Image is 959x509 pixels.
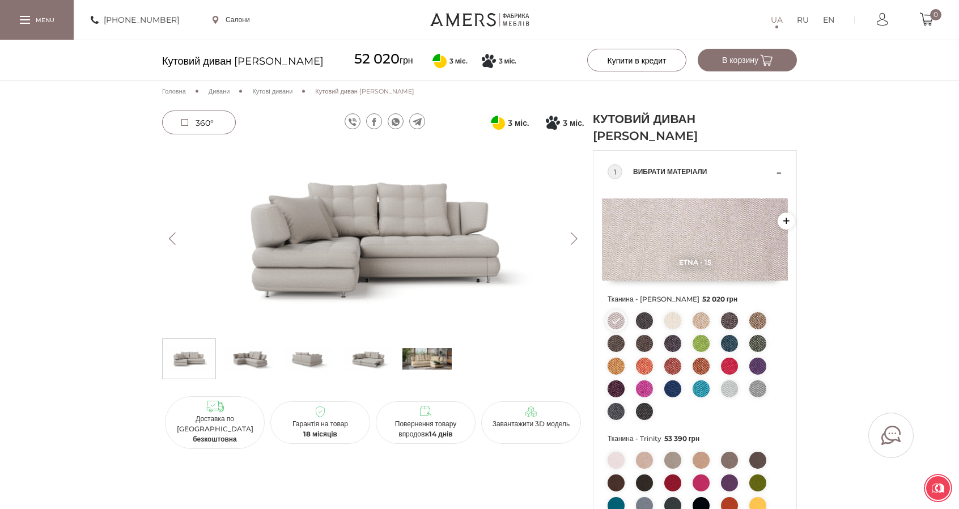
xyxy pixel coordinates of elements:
[602,198,788,281] img: Etna - 15
[303,430,337,438] b: 18 місяців
[162,232,182,245] button: Previous
[449,56,468,66] span: 3 міс.
[664,434,700,443] span: 53 390 грн
[402,342,452,376] img: s_
[607,56,666,66] span: Купити в кредит
[164,342,214,376] img: Кутовий диван Ніколь s-0
[354,50,400,67] span: 52 020
[354,49,413,71] span: грн
[608,431,782,446] span: Тканина - Trinity
[930,9,941,20] span: 0
[275,419,366,439] p: Гарантія на товар
[722,55,773,65] span: В корзину
[343,342,392,376] img: Кутовий диван Ніколь s-3
[162,86,186,96] a: Головна
[563,116,584,130] span: 3 міс.
[196,118,214,128] span: 360°
[169,414,260,444] p: Доставка по [GEOGRAPHIC_DATA]
[771,13,783,27] a: UA
[486,419,576,429] p: Завантажити 3D модель
[162,87,186,95] span: Головна
[209,87,230,95] span: Дивани
[224,342,273,376] img: Кутовий диван Ніколь s-1
[508,116,529,130] span: 3 міс.
[209,86,230,96] a: Дивани
[162,51,324,71] span: Кутовий диван [PERSON_NAME]
[162,111,236,134] a: 360°
[283,342,333,376] img: Кутовий диван Ніколь s-2
[608,292,782,307] span: Тканина - [PERSON_NAME]
[252,87,292,95] span: Кутові дивани
[432,54,447,68] svg: Оплата частинами від ПриватБанку
[702,295,738,303] span: 52 020 грн
[429,430,453,438] b: 14 днів
[823,13,834,27] a: EN
[409,113,425,129] a: telegram
[252,86,292,96] a: Кутові дивани
[491,116,505,130] svg: Оплата частинами від ПриватБанку
[380,419,471,439] p: Повернення товару впродовж
[388,113,404,129] a: whatsapp
[366,113,382,129] a: facebook
[91,13,179,27] a: [PHONE_NUMBER]
[593,111,723,145] h1: Кутовий диван [PERSON_NAME]
[482,54,496,68] svg: Покупка частинами від Монобанку
[633,165,774,179] span: Вибрати матеріали
[587,49,686,71] button: Купити в кредит
[564,232,584,245] button: Next
[797,13,809,27] a: RU
[345,113,360,129] a: viber
[213,15,250,25] a: Салони
[698,49,797,71] button: В корзину
[602,258,788,266] span: Etna - 15
[162,145,584,333] img: Кутовий диван Ніколь -0
[608,164,622,179] div: 1
[193,435,237,443] b: безкоштовна
[499,56,517,66] span: 3 міс.
[546,116,560,130] svg: Покупка частинами від Монобанку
